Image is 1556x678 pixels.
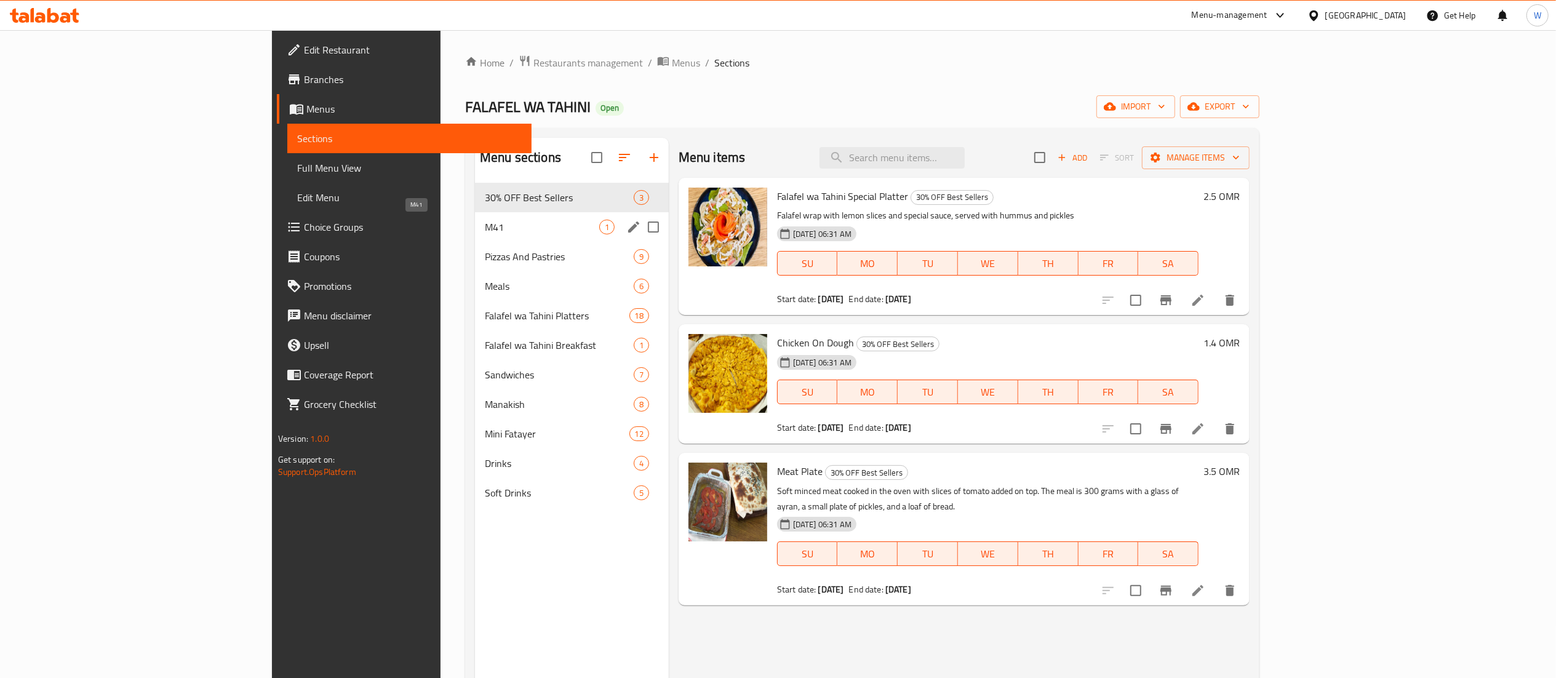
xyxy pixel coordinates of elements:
[277,94,532,124] a: Menus
[287,153,532,183] a: Full Menu View
[1191,293,1205,308] a: Edit menu item
[1143,255,1194,273] span: SA
[1215,414,1245,444] button: delete
[885,581,911,597] b: [DATE]
[634,397,649,412] div: items
[634,456,649,471] div: items
[310,431,329,447] span: 1.0.0
[600,221,614,233] span: 1
[1203,463,1240,480] h6: 3.5 OMR
[277,242,532,271] a: Coupons
[475,271,669,301] div: Meals6
[837,251,898,276] button: MO
[304,338,522,353] span: Upsell
[911,190,993,204] span: 30% OFF Best Sellers
[777,251,838,276] button: SU
[958,380,1018,404] button: WE
[624,218,643,236] button: edit
[849,581,884,597] span: End date:
[705,55,709,70] li: /
[825,465,908,480] div: 30% OFF Best Sellers
[634,338,649,353] div: items
[485,338,634,353] span: Falafel wa Tahini Breakfast
[277,301,532,330] a: Menu disclaimer
[475,330,669,360] div: Falafel wa Tahini Breakfast1
[777,291,816,307] span: Start date:
[688,188,767,266] img: Falafel wa Tahini Special Platter
[277,360,532,389] a: Coverage Report
[1053,148,1092,167] button: Add
[837,541,898,566] button: MO
[1079,251,1139,276] button: FR
[1083,255,1134,273] span: FR
[1079,380,1139,404] button: FR
[1056,151,1089,165] span: Add
[1191,421,1205,436] a: Edit menu item
[485,220,599,234] span: M41
[842,383,893,401] span: MO
[837,380,898,404] button: MO
[639,143,669,172] button: Add section
[885,420,911,436] b: [DATE]
[485,485,634,500] div: Soft Drinks
[885,291,911,307] b: [DATE]
[856,337,940,351] div: 30% OFF Best Sellers
[1203,334,1240,351] h6: 1.4 OMR
[519,55,643,71] a: Restaurants management
[485,426,629,441] span: Mini Fatayer
[485,308,629,323] span: Falafel wa Tahini Platters
[1123,416,1149,442] span: Select to update
[475,183,669,212] div: 30% OFF Best Sellers3
[304,367,522,382] span: Coverage Report
[783,383,833,401] span: SU
[475,449,669,478] div: Drinks4
[842,255,893,273] span: MO
[818,420,844,436] b: [DATE]
[1106,99,1165,114] span: import
[672,55,700,70] span: Menus
[634,192,648,204] span: 3
[277,271,532,301] a: Promotions
[306,102,522,116] span: Menus
[898,380,958,404] button: TU
[788,357,856,369] span: [DATE] 06:31 AM
[1138,251,1199,276] button: SA
[777,484,1199,514] p: Soft minced meat cooked in the oven with slices of tomato added on top. The meal is 300 grams wit...
[1053,148,1092,167] span: Add item
[818,581,844,597] b: [DATE]
[634,485,649,500] div: items
[1151,285,1181,315] button: Branch-specific-item
[634,399,648,410] span: 8
[277,65,532,94] a: Branches
[688,334,767,413] img: Chicken On Dough
[287,183,532,212] a: Edit Menu
[629,308,649,323] div: items
[634,340,648,351] span: 1
[903,545,953,563] span: TU
[826,466,908,480] span: 30% OFF Best Sellers
[634,251,648,263] span: 9
[1203,188,1240,205] h6: 2.5 OMR
[911,190,994,205] div: 30% OFF Best Sellers
[788,228,856,240] span: [DATE] 06:31 AM
[584,145,610,170] span: Select all sections
[903,255,953,273] span: TU
[297,161,522,175] span: Full Menu View
[1138,541,1199,566] button: SA
[963,545,1013,563] span: WE
[688,463,767,541] img: Meat Plate
[485,249,634,264] span: Pizzas And Pastries
[277,330,532,360] a: Upsell
[1215,576,1245,605] button: delete
[963,255,1013,273] span: WE
[304,249,522,264] span: Coupons
[1143,545,1194,563] span: SA
[777,187,908,205] span: Falafel wa Tahini Special Platter
[1190,99,1250,114] span: export
[1325,9,1406,22] div: [GEOGRAPHIC_DATA]
[485,456,634,471] span: Drinks
[1096,95,1175,118] button: import
[1079,541,1139,566] button: FR
[1023,255,1074,273] span: TH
